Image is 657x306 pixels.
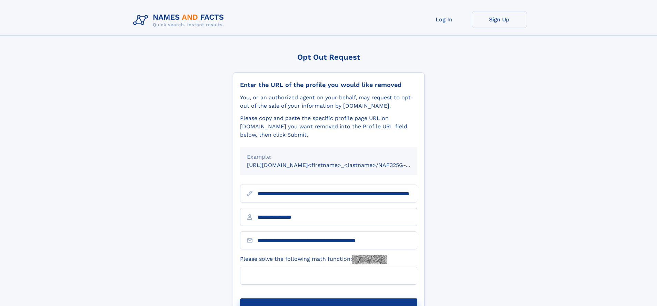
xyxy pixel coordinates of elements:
[233,53,425,61] div: Opt Out Request
[130,11,230,30] img: Logo Names and Facts
[247,153,410,161] div: Example:
[417,11,472,28] a: Log In
[240,255,387,264] label: Please solve the following math function:
[240,81,417,89] div: Enter the URL of the profile you would like removed
[240,114,417,139] div: Please copy and paste the specific profile page URL on [DOMAIN_NAME] you want removed into the Pr...
[240,93,417,110] div: You, or an authorized agent on your behalf, may request to opt-out of the sale of your informatio...
[247,162,430,168] small: [URL][DOMAIN_NAME]<firstname>_<lastname>/NAF325G-xxxxxxxx
[472,11,527,28] a: Sign Up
